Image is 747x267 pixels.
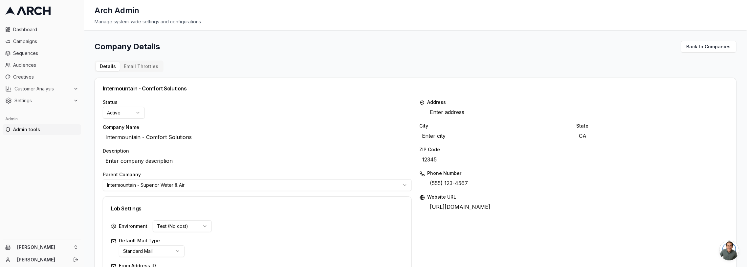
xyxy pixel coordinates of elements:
h1: Arch Admin [95,5,139,16]
button: Settings [3,95,81,106]
label: State [577,123,728,129]
span: Sequences [13,50,78,57]
div: Open chat [719,241,739,260]
a: [PERSON_NAME] [17,256,66,263]
a: Sequences [3,48,81,59]
span: Admin tools [13,126,78,133]
div: Intermountain - Comfort Solutions [103,86,728,91]
label: Phone Number [428,170,729,177]
div: Lob Settings [111,205,404,212]
button: [PERSON_NAME] [3,242,81,253]
span: Settings [14,97,71,104]
div: Manage system-wide settings and configurations [95,18,736,25]
a: Campaigns [3,36,81,47]
a: Admin tools [3,124,81,135]
button: Email Throttles [120,62,162,71]
label: Environment [119,223,147,230]
label: Company Name [103,124,412,131]
span: [PERSON_NAME] [17,244,71,250]
label: City [420,123,571,129]
label: Address [428,99,729,106]
label: Website URL [428,194,729,200]
label: Description [103,148,412,154]
span: Intermountain - Comfort Solutions [103,132,194,142]
label: Status [103,99,412,106]
span: Dashboard [13,26,78,33]
span: Creatives [13,74,78,80]
h1: Company Details [95,41,160,52]
span: CA [577,131,589,141]
button: Details [96,62,120,71]
div: Admin [3,114,81,124]
span: [URL][DOMAIN_NAME] [428,202,493,212]
a: Creatives [3,72,81,82]
a: Dashboard [3,24,81,35]
span: 12345 [420,154,440,165]
span: Enter city [420,131,449,141]
label: ZIP Code [420,146,729,153]
a: Audiences [3,60,81,70]
button: Customer Analysis [3,84,81,94]
label: Default Mail Type [119,237,404,244]
span: Audiences [13,62,78,68]
span: Enter address [428,107,467,117]
span: Campaigns [13,38,78,45]
button: Log out [71,255,80,264]
span: Customer Analysis [14,85,71,92]
span: (555) 123-4567 [428,178,471,188]
a: Back to Companies [681,41,736,53]
span: Enter company description [103,156,175,166]
label: Parent Company [103,171,412,178]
